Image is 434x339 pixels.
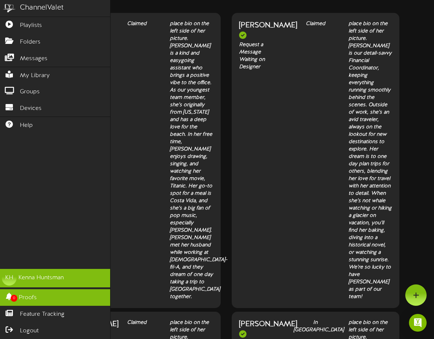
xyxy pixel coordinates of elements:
[170,20,213,301] div: place bio on the left side of her picture. [PERSON_NAME] is a kind and easygoing assistant who br...
[409,314,427,332] div: Open Intercom Messenger
[115,319,158,326] div: Claimed
[11,295,17,302] span: 0
[20,72,50,80] span: My Library
[20,55,48,63] span: Messages
[294,319,337,334] div: In [GEOGRAPHIC_DATA]
[20,310,64,319] span: Feature Tracking
[20,88,40,96] span: Groups
[239,56,283,71] div: Waiting on Designer
[20,121,33,130] span: Help
[20,327,39,335] span: Logout
[19,294,37,302] span: Proofs
[20,21,42,30] span: Playlists
[20,104,42,113] span: Devices
[20,38,41,46] span: Folders
[239,41,283,56] div: Request a Message
[20,3,64,13] div: ChannelValet
[239,20,283,41] div: [PERSON_NAME]
[2,271,17,286] div: KH
[349,20,392,301] div: place bio on the left side of her picture. [PERSON_NAME] is our detail-savvy Financial Coordinato...
[18,274,64,282] div: Kenna Huntsman
[294,20,337,28] div: Claimed
[115,20,158,28] div: Claimed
